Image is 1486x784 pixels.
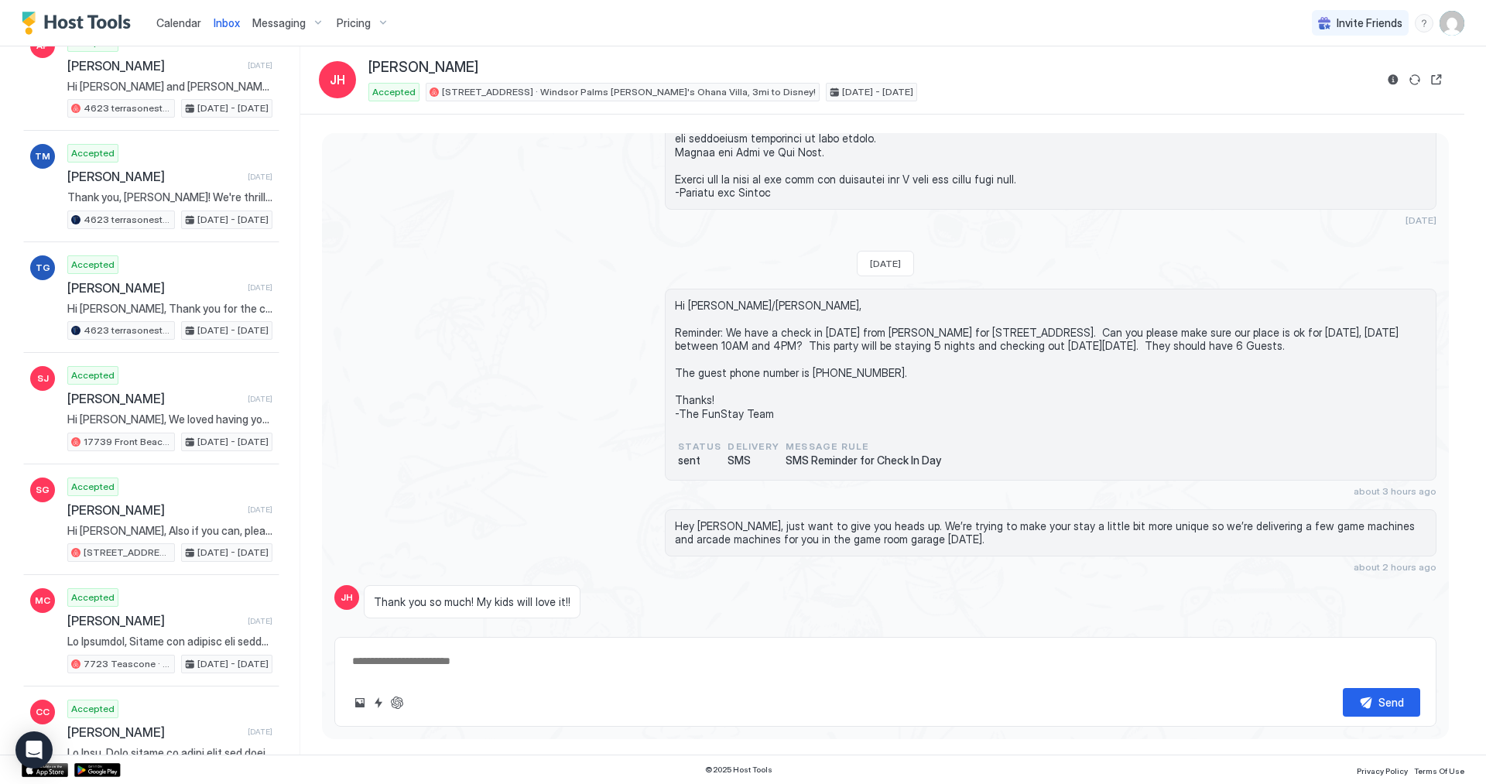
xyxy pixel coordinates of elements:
[728,454,779,467] span: SMS
[1406,214,1436,226] span: [DATE]
[1343,688,1420,717] button: Send
[197,657,269,671] span: [DATE] - [DATE]
[67,524,272,538] span: Hi [PERSON_NAME], Also if you can, please ensure you have an accurate phone number on file so in ...
[368,59,478,77] span: [PERSON_NAME]
[67,613,241,628] span: [PERSON_NAME]
[252,16,306,30] span: Messaging
[36,705,50,719] span: CC
[67,724,241,740] span: [PERSON_NAME]
[675,519,1426,546] span: Hey [PERSON_NAME], just want to give you heads up. We’re trying to make your stay a little bit mo...
[842,85,913,99] span: [DATE] - [DATE]
[870,258,901,269] span: [DATE]
[197,213,269,227] span: [DATE] - [DATE]
[67,80,272,94] span: Hi [PERSON_NAME] and [PERSON_NAME], My family and I are really looking forward to this trip! We’l...
[1415,14,1433,33] div: menu
[705,765,772,775] span: © 2025 Host Tools
[36,261,50,275] span: TG
[214,15,240,31] a: Inbox
[214,16,240,29] span: Inbox
[1378,694,1404,710] div: Send
[67,58,241,74] span: [PERSON_NAME]
[84,546,171,560] span: [STREET_ADDRESS] · Windsor Palms [PERSON_NAME]'s Ohana Villa, 3mi to Disney!
[67,280,241,296] span: [PERSON_NAME]
[248,505,272,515] span: [DATE]
[71,702,115,716] span: Accepted
[248,60,272,70] span: [DATE]
[248,616,272,626] span: [DATE]
[248,172,272,182] span: [DATE]
[71,146,115,160] span: Accepted
[67,413,272,426] span: Hi [PERSON_NAME], We loved having you with us, Thanks for being such a great guest and leaving th...
[337,16,371,30] span: Pricing
[678,440,721,454] span: status
[156,16,201,29] span: Calendar
[248,727,272,737] span: [DATE]
[248,394,272,404] span: [DATE]
[67,502,241,518] span: [PERSON_NAME]
[786,454,941,467] span: SMS Reminder for Check In Day
[388,693,406,712] button: ChatGPT Auto Reply
[675,299,1426,421] span: Hi [PERSON_NAME]/[PERSON_NAME], Reminder: We have a check in [DATE] from [PERSON_NAME] for [STREE...
[84,101,171,115] span: 4623 terrasonesta · Solterra Luxury [GEOGRAPHIC_DATA] w/View, near [GEOGRAPHIC_DATA]!
[67,169,241,184] span: [PERSON_NAME]
[1414,762,1464,778] a: Terms Of Use
[369,693,388,712] button: Quick reply
[71,368,115,382] span: Accepted
[15,731,53,769] div: Open Intercom Messenger
[67,391,241,406] span: [PERSON_NAME]
[197,324,269,337] span: [DATE] - [DATE]
[351,693,369,712] button: Upload image
[74,763,121,777] a: Google Play Store
[1427,70,1446,89] button: Open reservation
[1337,16,1402,30] span: Invite Friends
[67,635,272,649] span: Lo Ipsumdol, Sitame con adipisc eli seddo. E'te inci utl etdo magnaal enimadmin venia-qu nostrude...
[197,101,269,115] span: [DATE] - [DATE]
[330,70,345,89] span: JH
[156,15,201,31] a: Calendar
[67,746,272,760] span: Lo Ipsu, Dolo sitame co adipi elit sed doei tem inci utla etdoloremag aliqu enim admi. Ven qui no...
[678,454,721,467] span: sent
[248,282,272,293] span: [DATE]
[728,440,779,454] span: Delivery
[1354,561,1436,573] span: about 2 hours ago
[84,435,171,449] span: 17739 Front Beach 506w v2 · [GEOGRAPHIC_DATA], Beachfront, [GEOGRAPHIC_DATA], [GEOGRAPHIC_DATA]!
[84,324,171,337] span: 4623 terrasonesta · Solterra Luxury [GEOGRAPHIC_DATA] w/View, near [GEOGRAPHIC_DATA]!
[1406,70,1424,89] button: Sync reservation
[35,594,50,608] span: MC
[197,546,269,560] span: [DATE] - [DATE]
[442,85,816,99] span: [STREET_ADDRESS] · Windsor Palms [PERSON_NAME]'s Ohana Villa, 3mi to Disney!
[372,85,416,99] span: Accepted
[71,591,115,604] span: Accepted
[374,595,570,609] span: Thank you so much! My kids will love it!!
[84,657,171,671] span: 7723 Teascone · [GEOGRAPHIC_DATA][PERSON_NAME], 2 mi to Disney!
[1357,762,1408,778] a: Privacy Policy
[1354,485,1436,497] span: about 3 hours ago
[84,213,171,227] span: 4623 terrasonesta · Solterra Luxury [GEOGRAPHIC_DATA] w/View, near [GEOGRAPHIC_DATA]!
[1384,70,1402,89] button: Reservation information
[71,480,115,494] span: Accepted
[22,12,138,35] a: Host Tools Logo
[67,190,272,204] span: Thank you, [PERSON_NAME]! We're thrilled to hear that you enjoyed your stay and appreciate the ca...
[1357,766,1408,775] span: Privacy Policy
[35,149,50,163] span: TM
[71,258,115,272] span: Accepted
[197,435,269,449] span: [DATE] - [DATE]
[37,371,49,385] span: SJ
[341,591,353,604] span: JH
[1440,11,1464,36] div: User profile
[786,440,941,454] span: Message Rule
[22,763,68,777] a: App Store
[364,623,447,635] span: about 2 hours ago
[1414,766,1464,775] span: Terms Of Use
[67,302,272,316] span: Hi [PERSON_NAME], Thank you for the confirmation! We’re excited for your upcoming stay and hoping...
[36,483,50,497] span: SG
